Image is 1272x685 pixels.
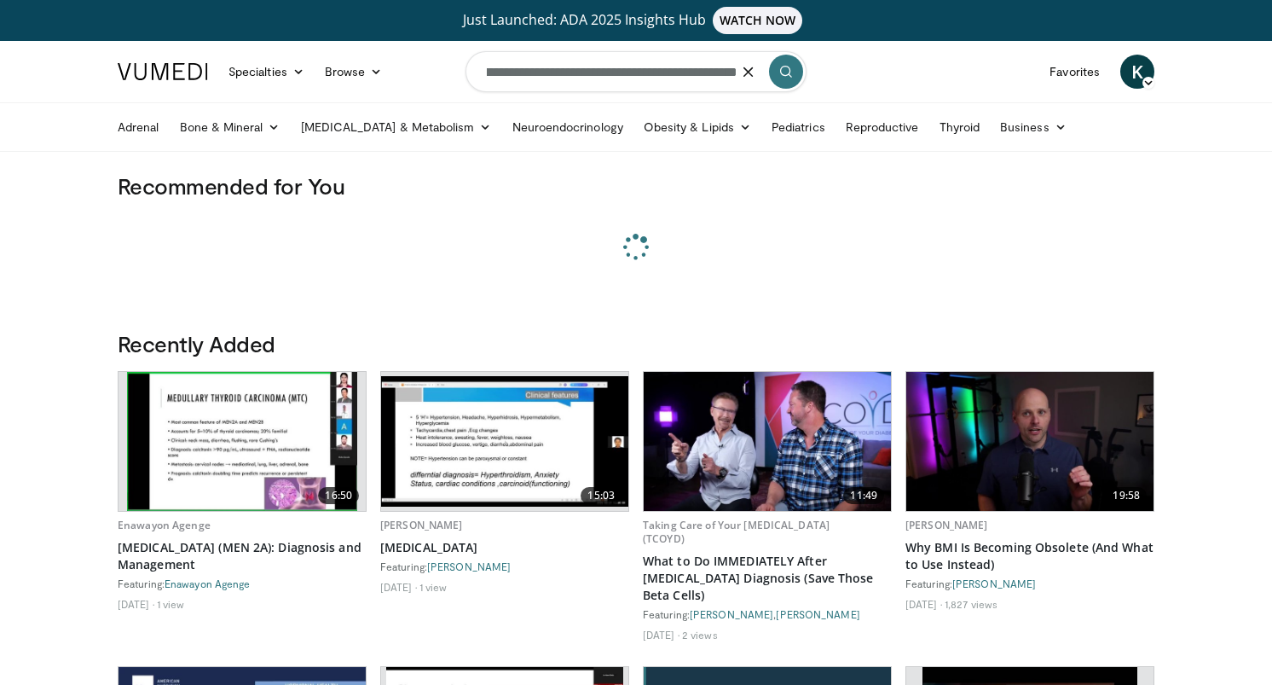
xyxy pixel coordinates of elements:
li: 2 views [682,628,718,641]
a: Obesity & Lipids [633,110,761,144]
a: [PERSON_NAME] [427,560,511,572]
a: Pediatrics [761,110,835,144]
li: 1,827 views [945,597,997,611]
a: Reproductive [835,110,929,144]
a: Favorites [1039,55,1110,89]
a: 11:49 [644,372,891,511]
a: 16:50 [119,372,366,511]
li: [DATE] [380,580,417,594]
a: [MEDICAL_DATA] [380,539,629,556]
div: Featuring: [905,577,1154,590]
a: [PERSON_NAME] [690,608,773,620]
a: [PERSON_NAME] [952,578,1036,589]
div: Featuring: [118,577,367,590]
a: [MEDICAL_DATA] (MEN 2A): Diagnosis and Management [118,539,367,573]
a: 15:03 [381,372,628,511]
a: Enawayon Agenge [165,578,251,589]
a: K [1120,55,1154,89]
a: [PERSON_NAME] [776,608,859,620]
a: [PERSON_NAME] [380,518,463,532]
li: 1 view [157,597,185,611]
a: Browse [315,55,393,89]
a: [MEDICAL_DATA] & Metabolism [291,110,502,144]
img: 701f407d-d7aa-42a0-8a32-21ae756f5ec8.620x360_q85_upscale.jpg [644,372,891,511]
img: VuMedi Logo [118,63,208,80]
div: Featuring: [380,560,629,573]
a: 19:58 [906,372,1153,511]
a: Just Launched: ADA 2025 Insights HubWATCH NOW [120,7,1152,34]
a: Neuroendocrinology [502,110,633,144]
span: 15:03 [581,487,622,504]
a: Adrenal [107,110,170,144]
span: WATCH NOW [713,7,803,34]
a: What to Do IMMEDIATELY After [MEDICAL_DATA] Diagnosis (Save Those Beta Cells) [643,553,892,604]
a: Thyroid [929,110,991,144]
a: Enawayon Agenge [118,518,211,532]
img: c613cceb-eaa5-488c-8b26-a35a51bfeafa.620x360_q85_upscale.jpg [127,372,357,511]
span: 19:58 [1106,487,1147,504]
li: 1 view [419,580,448,594]
li: [DATE] [905,597,942,611]
input: Search topics, interventions [465,51,807,92]
img: f40b0db0-4c93-4cf3-a44d-c80dc0401cf0.620x360_q85_upscale.jpg [381,376,628,507]
span: 16:50 [318,487,359,504]
a: Business [990,110,1077,144]
span: 11:49 [843,487,884,504]
a: Bone & Mineral [170,110,291,144]
a: Specialties [218,55,315,89]
h3: Recently Added [118,330,1154,357]
li: [DATE] [643,628,679,641]
img: e12e16a2-97c4-4120-ae1a-f787d7fbe166.620x360_q85_upscale.jpg [906,372,1153,511]
a: Taking Care of Your [MEDICAL_DATA] (TCOYD) [643,518,830,546]
a: Why BMI Is Becoming Obsolete (And What to Use Instead) [905,539,1154,573]
a: [PERSON_NAME] [905,518,988,532]
li: [DATE] [118,597,154,611]
h3: Recommended for You [118,172,1154,200]
div: Featuring: , [643,607,892,621]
